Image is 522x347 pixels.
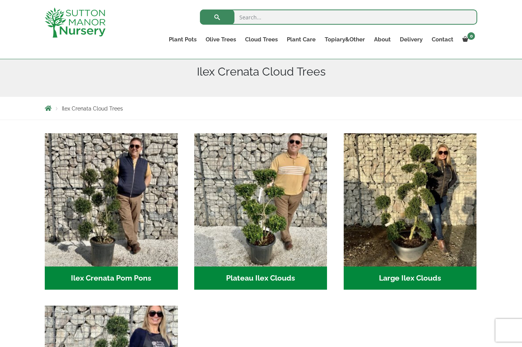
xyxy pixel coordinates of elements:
[62,106,123,112] span: Ilex Crenata Cloud Trees
[467,32,475,40] span: 0
[200,9,477,25] input: Search...
[201,34,241,45] a: Olive Trees
[395,34,427,45] a: Delivery
[45,267,178,290] h2: Ilex Crenata Pom Pons
[45,8,105,38] img: logo
[282,34,320,45] a: Plant Care
[45,133,178,267] img: Ilex Crenata Pom Pons
[344,133,477,267] img: Large Ilex Clouds
[369,34,395,45] a: About
[458,34,477,45] a: 0
[194,133,327,267] img: Plateau Ilex Clouds
[344,267,477,290] h2: Large Ilex Clouds
[45,133,178,290] a: Visit product category Ilex Crenata Pom Pons
[241,34,282,45] a: Cloud Trees
[164,34,201,45] a: Plant Pots
[194,267,327,290] h2: Plateau Ilex Clouds
[45,65,477,79] h1: Ilex Crenata Cloud Trees
[194,133,327,290] a: Visit product category Plateau Ilex Clouds
[344,133,477,290] a: Visit product category Large Ilex Clouds
[427,34,458,45] a: Contact
[45,105,477,111] nav: Breadcrumbs
[320,34,369,45] a: Topiary&Other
